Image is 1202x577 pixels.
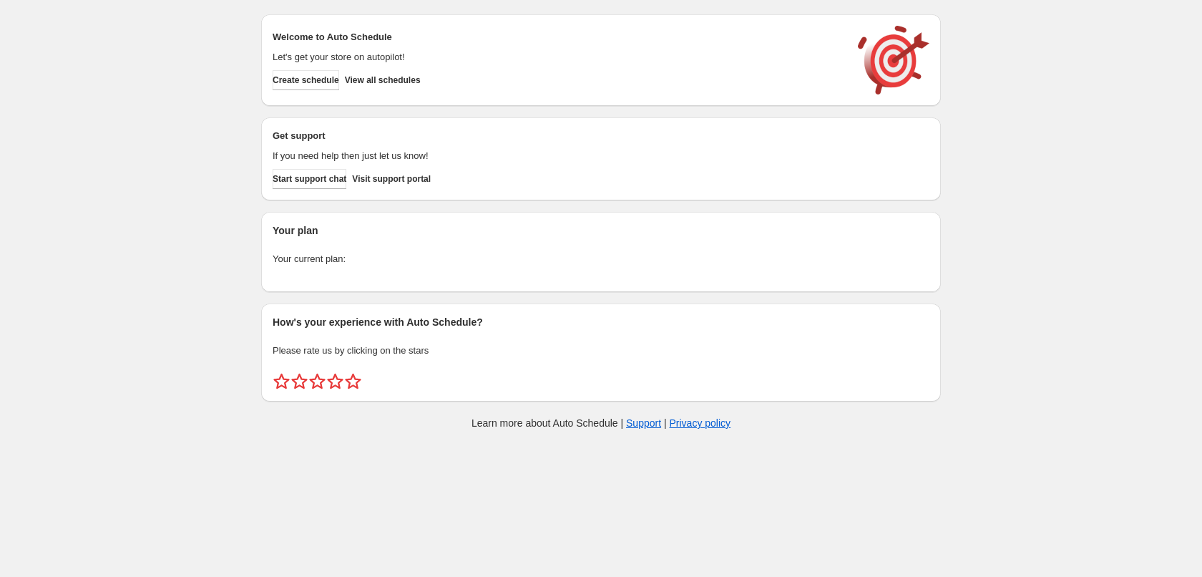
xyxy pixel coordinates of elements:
[273,30,844,44] h2: Welcome to Auto Schedule
[273,315,929,329] h2: How's your experience with Auto Schedule?
[273,149,844,163] p: If you need help then just let us know!
[273,50,844,64] p: Let's get your store on autopilot!
[273,252,929,266] p: Your current plan:
[352,173,431,185] span: Visit support portal
[273,223,929,238] h2: Your plan
[273,129,844,143] h2: Get support
[471,416,731,430] p: Learn more about Auto Schedule | |
[345,74,421,86] span: View all schedules
[352,169,431,189] a: Visit support portal
[626,417,661,429] a: Support
[273,344,929,358] p: Please rate us by clicking on the stars
[273,173,346,185] span: Start support chat
[273,74,339,86] span: Create schedule
[273,70,339,90] button: Create schedule
[670,417,731,429] a: Privacy policy
[273,169,346,189] a: Start support chat
[345,70,421,90] button: View all schedules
